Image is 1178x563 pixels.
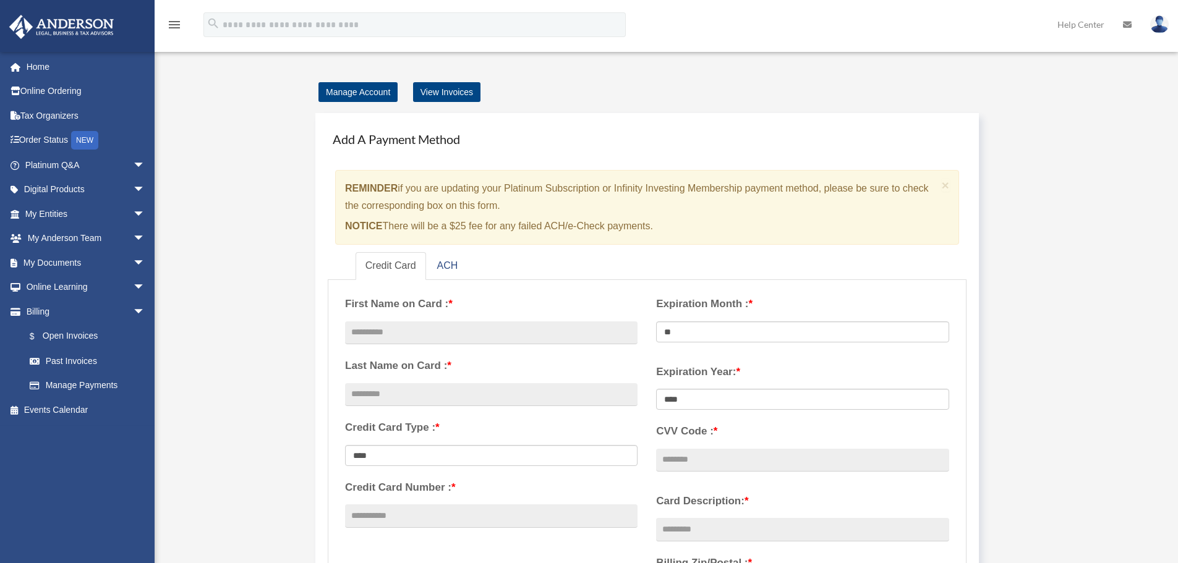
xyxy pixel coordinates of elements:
[9,79,164,104] a: Online Ordering
[9,177,164,202] a: Digital Productsarrow_drop_down
[427,252,468,280] a: ACH
[17,349,164,373] a: Past Invoices
[9,201,164,226] a: My Entitiesarrow_drop_down
[36,329,43,344] span: $
[335,170,959,245] div: if you are updating your Platinum Subscription or Infinity Investing Membership payment method, p...
[9,128,164,153] a: Order StatusNEW
[1150,15,1169,33] img: User Pic
[6,15,117,39] img: Anderson Advisors Platinum Portal
[133,299,158,324] span: arrow_drop_down
[356,252,426,280] a: Credit Card
[133,153,158,178] span: arrow_drop_down
[9,54,164,79] a: Home
[9,250,164,275] a: My Documentsarrow_drop_down
[207,17,220,30] i: search
[9,299,164,324] a: Billingarrow_drop_down
[17,373,158,398] a: Manage Payments
[318,82,398,102] a: Manage Account
[345,183,398,193] strong: REMINDER
[133,275,158,300] span: arrow_drop_down
[413,82,480,102] a: View Invoices
[345,218,937,235] p: There will be a $25 fee for any failed ACH/e-Check payments.
[942,178,950,192] span: ×
[133,250,158,276] span: arrow_drop_down
[942,179,950,192] button: Close
[345,221,382,231] strong: NOTICE
[71,131,98,150] div: NEW
[133,226,158,252] span: arrow_drop_down
[167,22,182,32] a: menu
[9,103,164,128] a: Tax Organizers
[17,324,164,349] a: $Open Invoices
[345,418,638,437] label: Credit Card Type :
[167,17,182,32] i: menu
[656,492,949,510] label: Card Description:
[656,363,949,381] label: Expiration Year:
[9,226,164,251] a: My Anderson Teamarrow_drop_down
[656,422,949,441] label: CVV Code :
[345,357,638,375] label: Last Name on Card :
[328,125,967,153] h4: Add A Payment Method
[9,397,164,422] a: Events Calendar
[9,153,164,177] a: Platinum Q&Aarrow_drop_down
[345,295,638,313] label: First Name on Card :
[9,275,164,300] a: Online Learningarrow_drop_down
[133,177,158,203] span: arrow_drop_down
[133,201,158,227] span: arrow_drop_down
[345,478,638,497] label: Credit Card Number :
[656,295,949,313] label: Expiration Month :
